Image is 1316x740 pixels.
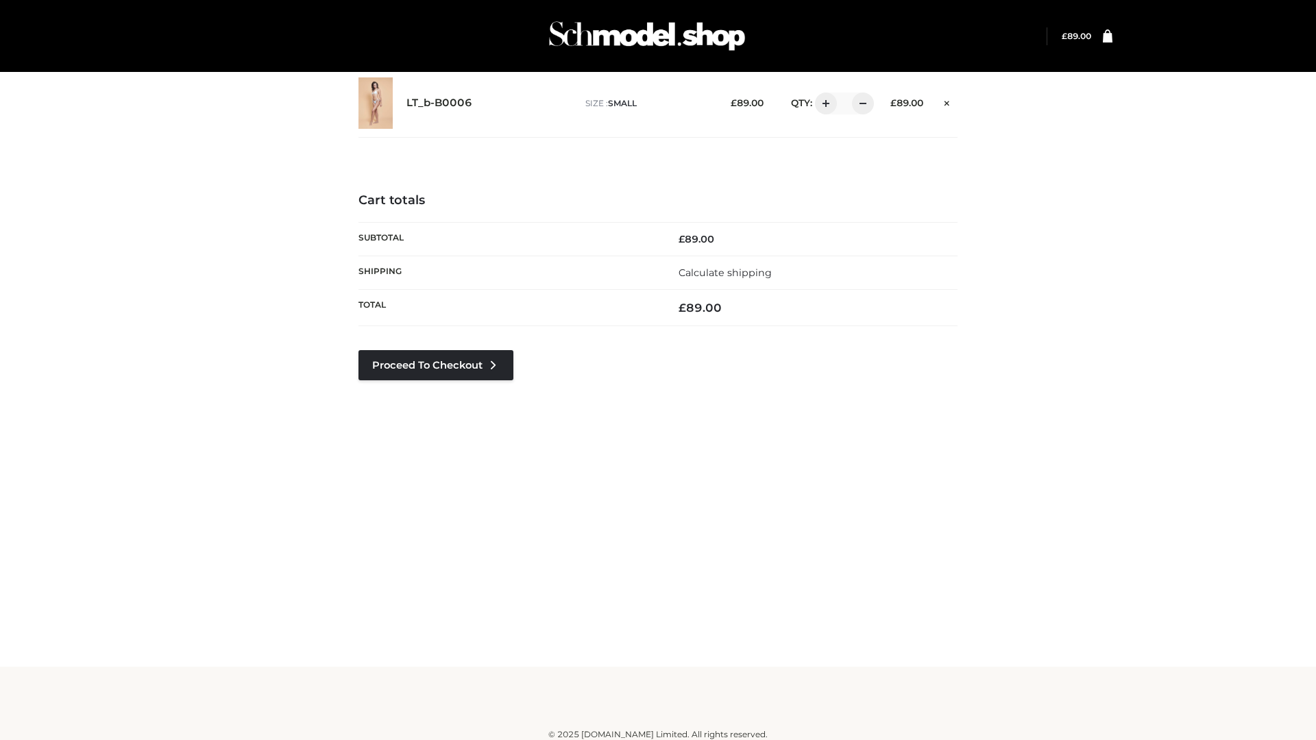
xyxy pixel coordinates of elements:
span: £ [731,97,737,108]
a: £89.00 [1062,31,1091,41]
th: Subtotal [358,222,658,256]
span: SMALL [608,98,637,108]
p: size : [585,97,709,110]
a: Calculate shipping [679,267,772,279]
span: £ [679,301,686,314]
a: Remove this item [937,92,958,110]
bdi: 89.00 [731,97,764,108]
span: £ [890,97,897,108]
a: LT_b-B0006 [406,97,472,110]
span: £ [679,233,685,245]
bdi: 89.00 [679,233,714,245]
th: Total [358,290,658,326]
a: Proceed to Checkout [358,350,513,380]
img: Schmodel Admin 964 [544,9,750,63]
span: £ [1062,31,1067,41]
div: QTY: [777,92,869,114]
bdi: 89.00 [890,97,923,108]
bdi: 89.00 [1062,31,1091,41]
bdi: 89.00 [679,301,722,314]
th: Shipping [358,256,658,289]
h4: Cart totals [358,193,958,208]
